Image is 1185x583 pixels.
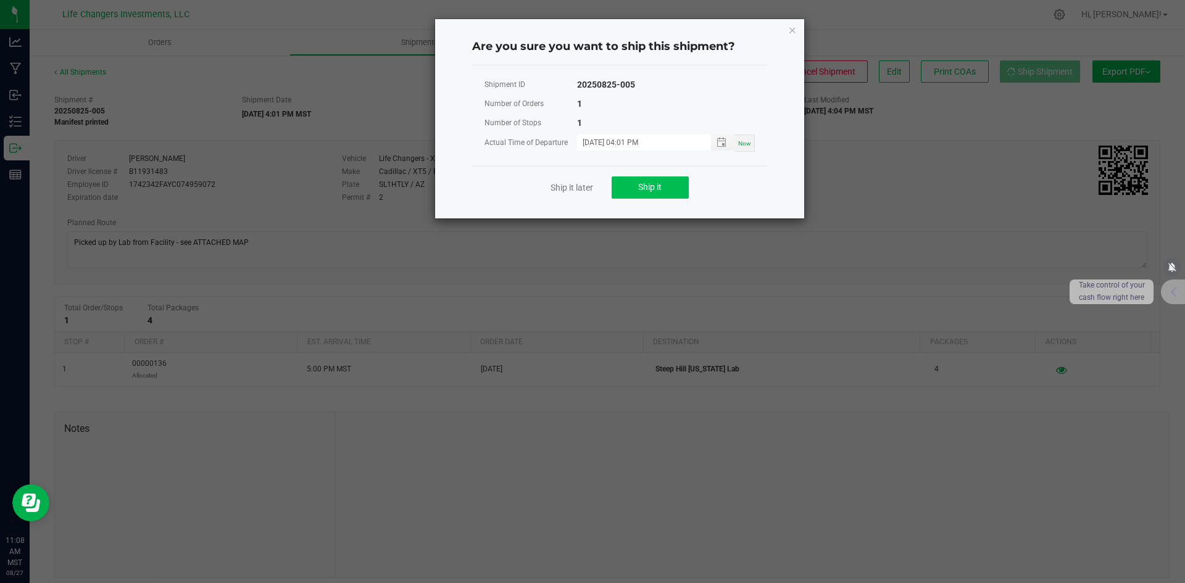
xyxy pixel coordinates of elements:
[12,484,49,521] iframe: Resource center
[551,181,593,194] a: Ship it later
[738,140,751,147] span: Now
[472,39,767,55] h4: Are you sure you want to ship this shipment?
[788,22,797,37] button: Close
[484,115,577,131] div: Number of Stops
[612,176,689,199] button: Ship it
[711,134,735,150] span: Toggle popup
[484,96,577,112] div: Number of Orders
[577,115,582,131] div: 1
[638,182,662,192] span: Ship it
[484,77,577,93] div: Shipment ID
[484,135,577,151] div: Actual Time of Departure
[577,96,582,112] div: 1
[577,134,698,150] input: MM/dd/yyyy HH:MM a
[577,77,635,93] div: 20250825-005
